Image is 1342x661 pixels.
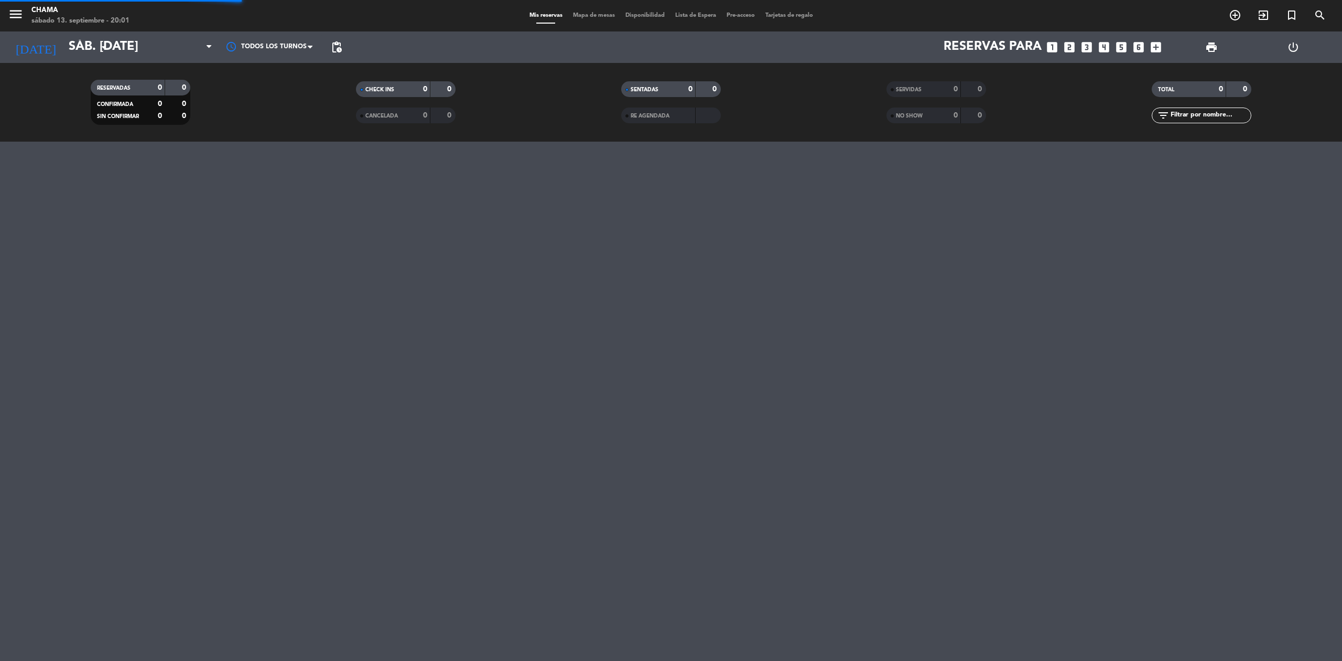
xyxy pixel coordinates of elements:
strong: 0 [712,86,719,93]
i: add_box [1149,40,1163,54]
i: looks_one [1045,40,1059,54]
span: TOTAL [1158,87,1174,92]
strong: 0 [158,112,162,120]
span: Mapa de mesas [568,13,620,18]
i: filter_list [1157,109,1170,122]
i: search [1314,9,1326,22]
i: power_settings_new [1287,41,1300,54]
span: CONFIRMADA [97,102,133,107]
span: Disponibilidad [620,13,670,18]
div: CHAMA [31,5,129,16]
i: add_circle_outline [1229,9,1241,22]
span: RESERVADAS [97,86,131,91]
strong: 0 [978,86,984,93]
strong: 0 [158,84,162,91]
span: CHECK INS [365,87,394,92]
i: menu [8,6,24,22]
div: sábado 13. septiembre - 20:01 [31,16,129,26]
span: NO SHOW [896,113,923,119]
i: looks_two [1063,40,1076,54]
span: print [1205,41,1218,54]
span: Pre-acceso [721,13,760,18]
strong: 0 [423,86,427,93]
strong: 0 [1243,86,1249,93]
strong: 0 [182,84,188,91]
i: turned_in_not [1285,9,1298,22]
span: SIN CONFIRMAR [97,114,139,119]
i: looks_3 [1080,40,1094,54]
strong: 0 [447,86,453,93]
i: looks_5 [1114,40,1128,54]
i: arrow_drop_down [98,41,110,54]
span: Reservas para [944,40,1042,55]
strong: 0 [954,112,958,119]
strong: 0 [423,112,427,119]
strong: 0 [978,112,984,119]
input: Filtrar por nombre... [1170,110,1251,121]
strong: 0 [447,112,453,119]
span: SERVIDAS [896,87,922,92]
span: RE AGENDADA [631,113,669,119]
span: Lista de Espera [670,13,721,18]
strong: 0 [158,100,162,108]
span: SENTADAS [631,87,658,92]
i: [DATE] [8,36,63,59]
strong: 0 [954,86,958,93]
strong: 0 [1219,86,1223,93]
div: LOG OUT [1252,31,1334,63]
i: looks_6 [1132,40,1145,54]
i: exit_to_app [1257,9,1270,22]
i: looks_4 [1097,40,1111,54]
strong: 0 [688,86,692,93]
span: Mis reservas [524,13,568,18]
strong: 0 [182,100,188,108]
strong: 0 [182,112,188,120]
button: menu [8,6,24,26]
span: Tarjetas de regalo [760,13,818,18]
span: CANCELADA [365,113,398,119]
span: pending_actions [330,41,343,54]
